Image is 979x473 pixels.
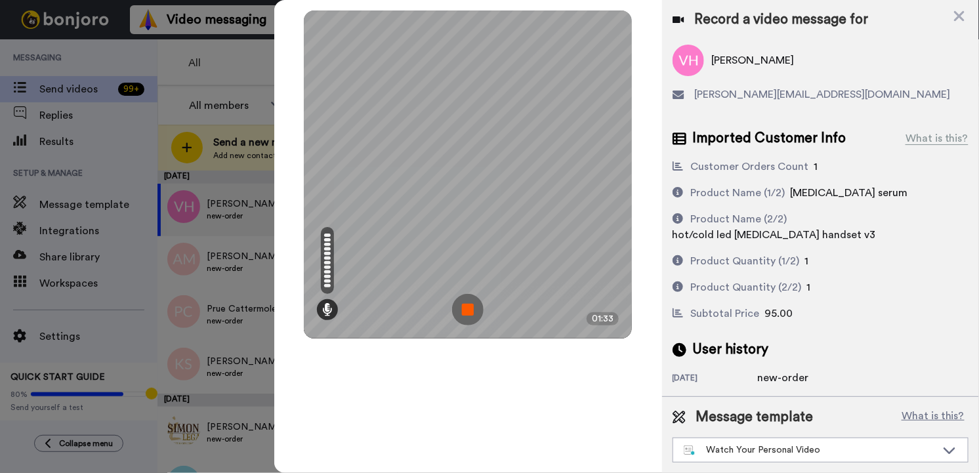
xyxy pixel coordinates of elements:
[758,370,823,386] div: new-order
[691,211,787,227] div: Product Name (2/2)
[452,294,484,325] img: ic_record_stop.svg
[696,407,814,427] span: Message template
[695,87,951,102] span: [PERSON_NAME][EMAIL_ADDRESS][DOMAIN_NAME]
[673,230,876,240] span: hot/cold led [MEDICAL_DATA] handset v3
[791,188,908,198] span: [MEDICAL_DATA] serum
[805,256,809,266] span: 1
[906,131,969,146] div: What is this?
[807,282,811,293] span: 1
[693,340,769,360] span: User history
[587,312,619,325] div: 01:33
[765,308,793,319] span: 95.00
[691,306,760,321] div: Subtotal Price
[691,279,802,295] div: Product Quantity (2/2)
[684,445,696,456] img: nextgen-template.svg
[814,161,818,172] span: 1
[693,129,846,148] span: Imported Customer Info
[691,185,785,201] div: Product Name (1/2)
[691,159,809,175] div: Customer Orders Count
[673,373,758,386] div: [DATE]
[898,407,969,427] button: What is this?
[691,253,800,269] div: Product Quantity (1/2)
[684,443,936,457] div: Watch Your Personal Video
